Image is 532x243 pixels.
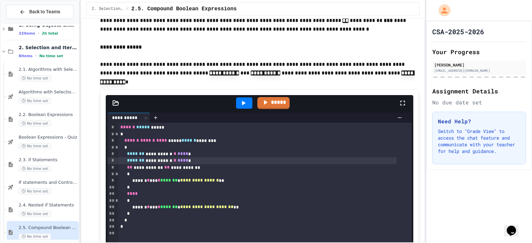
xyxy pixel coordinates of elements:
[19,143,51,149] span: No time set
[19,54,33,58] span: 8 items
[35,53,37,59] span: •
[438,128,520,155] p: Switch to "Grade View" to access the chat feature and communicate with your teacher for help and ...
[19,188,51,194] span: No time set
[19,89,77,95] span: Algorithms with Selection and Repetition - Topic 2.1
[29,8,60,15] span: Back to Teams
[19,211,51,217] span: No time set
[19,67,77,72] span: 2.1. Algorithms with Selection and Repetition
[432,47,526,57] h2: Your Progress
[19,98,51,104] span: No time set
[438,117,520,125] h3: Need Help?
[126,6,129,12] span: /
[432,3,452,18] div: My Account
[19,157,77,163] span: 2.3. if Statements
[19,31,35,36] span: 32 items
[38,31,39,36] span: •
[42,31,58,36] span: 2h total
[19,120,51,127] span: No time set
[19,166,51,172] span: No time set
[6,5,73,19] button: Back to Teams
[434,68,524,73] div: [EMAIL_ADDRESS][DOMAIN_NAME]
[432,98,526,106] div: No due date set
[19,202,77,208] span: 2.4. Nested if Statements
[19,225,77,231] span: 2.5. Compound Boolean Expressions
[504,216,525,236] iframe: chat widget
[19,233,51,240] span: No time set
[19,75,51,81] span: No time set
[432,27,484,36] h1: CSA-2025-2026
[92,6,124,12] span: 2. Selection and Iteration
[19,180,77,185] span: If statements and Control Flow - Quiz
[39,54,63,58] span: No time set
[131,5,237,13] span: 2.5. Compound Boolean Expressions
[434,62,524,68] div: [PERSON_NAME]
[19,45,77,51] span: 2. Selection and Iteration
[432,86,526,96] h2: Assignment Details
[19,112,77,118] span: 2.2. Boolean Expressions
[19,135,77,140] span: Boolean Expressions - Quiz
